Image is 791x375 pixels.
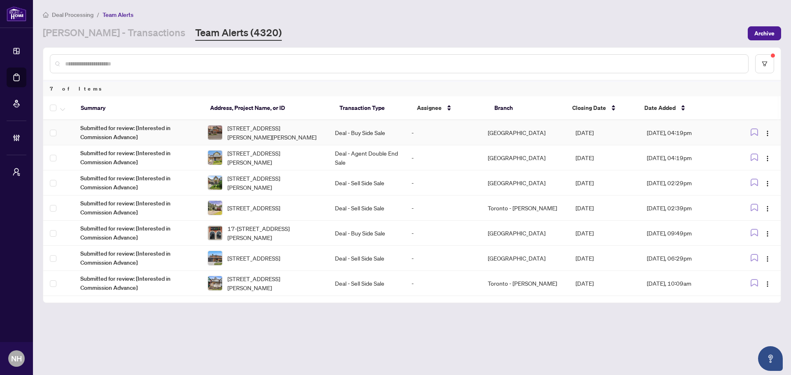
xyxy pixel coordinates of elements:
[43,81,781,96] div: 7 of Items
[640,246,732,271] td: [DATE], 06:29pm
[569,170,640,196] td: [DATE]
[640,120,732,145] td: [DATE], 04:19pm
[748,26,781,40] button: Archive
[481,271,569,296] td: Toronto - [PERSON_NAME]
[97,10,99,19] li: /
[761,176,774,189] button: Logo
[328,271,405,296] td: Deal - Sell Side Sale
[11,353,22,364] span: NH
[488,96,565,120] th: Branch
[80,274,194,292] span: Submitted for review: [Interested in Commission Advance]
[80,199,194,217] span: Submitted for review: [Interested in Commission Advance]
[52,11,94,19] span: Deal Processing
[761,151,774,164] button: Logo
[227,123,322,142] span: [STREET_ADDRESS][PERSON_NAME][PERSON_NAME]
[569,246,640,271] td: [DATE]
[43,26,185,41] a: [PERSON_NAME] - Transactions
[208,201,222,215] img: thumbnail-img
[481,145,569,170] td: [GEOGRAPHIC_DATA]
[640,196,732,221] td: [DATE], 02:39pm
[227,224,322,242] span: 17-[STREET_ADDRESS][PERSON_NAME]
[417,103,442,112] span: Assignee
[764,130,771,137] img: Logo
[328,145,405,170] td: Deal - Agent Double End Sale
[569,145,640,170] td: [DATE]
[410,96,488,120] th: Assignee
[572,103,606,112] span: Closing Date
[481,170,569,196] td: [GEOGRAPHIC_DATA]
[644,103,676,112] span: Date Added
[80,123,194,142] span: Submitted for review: [Interested in Commission Advance]
[761,277,774,290] button: Logo
[481,120,569,145] td: [GEOGRAPHIC_DATA]
[208,276,222,290] img: thumbnail-img
[405,170,481,196] td: -
[764,180,771,187] img: Logo
[481,221,569,246] td: [GEOGRAPHIC_DATA]
[328,120,405,145] td: Deal - Buy Side Sale
[405,221,481,246] td: -
[764,205,771,212] img: Logo
[74,96,204,120] th: Summary
[80,249,194,267] span: Submitted for review: [Interested in Commission Advance]
[761,252,774,265] button: Logo
[227,203,280,212] span: [STREET_ADDRESS]
[758,346,783,371] button: Open asap
[227,174,322,192] span: [STREET_ADDRESS][PERSON_NAME]
[204,96,333,120] th: Address, Project Name, or ID
[208,251,222,265] img: thumbnail-img
[103,11,133,19] span: Team Alerts
[569,221,640,246] td: [DATE]
[227,254,280,263] span: [STREET_ADDRESS]
[566,96,638,120] th: Closing Date
[764,256,771,262] img: Logo
[755,54,774,73] button: filter
[208,176,222,190] img: thumbnail-img
[569,271,640,296] td: [DATE]
[764,281,771,287] img: Logo
[640,221,732,246] td: [DATE], 09:49pm
[762,61,768,67] span: filter
[208,126,222,140] img: thumbnail-img
[405,120,481,145] td: -
[80,174,194,192] span: Submitted for review: [Interested in Commission Advance]
[481,196,569,221] td: Toronto - [PERSON_NAME]
[764,231,771,237] img: Logo
[569,120,640,145] td: [DATE]
[638,96,731,120] th: Date Added
[640,145,732,170] td: [DATE], 04:19pm
[405,145,481,170] td: -
[761,201,774,214] button: Logo
[328,221,405,246] td: Deal - Buy Side Sale
[333,96,410,120] th: Transaction Type
[80,149,194,167] span: Submitted for review: [Interested in Commission Advance]
[761,226,774,240] button: Logo
[328,196,405,221] td: Deal - Sell Side Sale
[208,151,222,165] img: thumbnail-img
[7,6,26,21] img: logo
[328,246,405,271] td: Deal - Sell Side Sale
[43,12,49,18] span: home
[640,170,732,196] td: [DATE], 02:29pm
[754,27,775,40] span: Archive
[764,155,771,162] img: Logo
[761,126,774,139] button: Logo
[328,170,405,196] td: Deal - Sell Side Sale
[227,149,322,167] span: [STREET_ADDRESS][PERSON_NAME]
[195,26,282,41] a: Team Alerts (4320)
[569,196,640,221] td: [DATE]
[80,224,194,242] span: Submitted for review: [Interested in Commission Advance]
[405,271,481,296] td: -
[12,168,21,176] span: user-switch
[405,246,481,271] td: -
[405,196,481,221] td: -
[208,226,222,240] img: thumbnail-img
[481,246,569,271] td: [GEOGRAPHIC_DATA]
[227,274,322,292] span: [STREET_ADDRESS][PERSON_NAME]
[640,271,732,296] td: [DATE], 10:09am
